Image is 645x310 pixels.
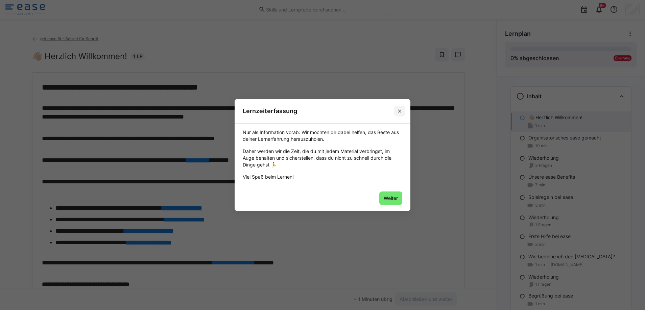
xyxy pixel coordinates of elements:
[243,129,402,143] div: Nur als Information vorab: Wir möchten dir dabei helfen, das Beste aus deiner Lernerfahrung herau...
[243,174,402,180] div: Viel Spaß beim Lernen!
[243,148,402,168] div: Daher werden wir die Zeit, die du mit jedem Material verbringst, im Auge behalten und sicherstell...
[243,107,297,115] h3: Lernzeiterfassung
[383,195,399,202] span: Weiter
[379,191,402,205] button: Weiter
